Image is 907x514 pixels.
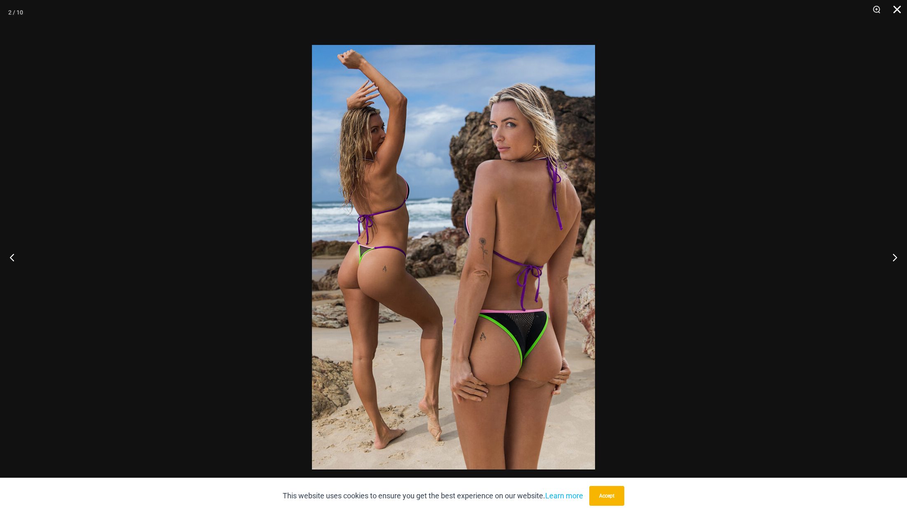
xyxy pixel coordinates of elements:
a: Learn more [545,491,583,500]
p: This website uses cookies to ensure you get the best experience on our website. [283,490,583,502]
img: Bottoms B [312,45,595,469]
div: 2 / 10 [8,6,23,19]
button: Accept [589,486,624,506]
button: Next [876,237,907,278]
